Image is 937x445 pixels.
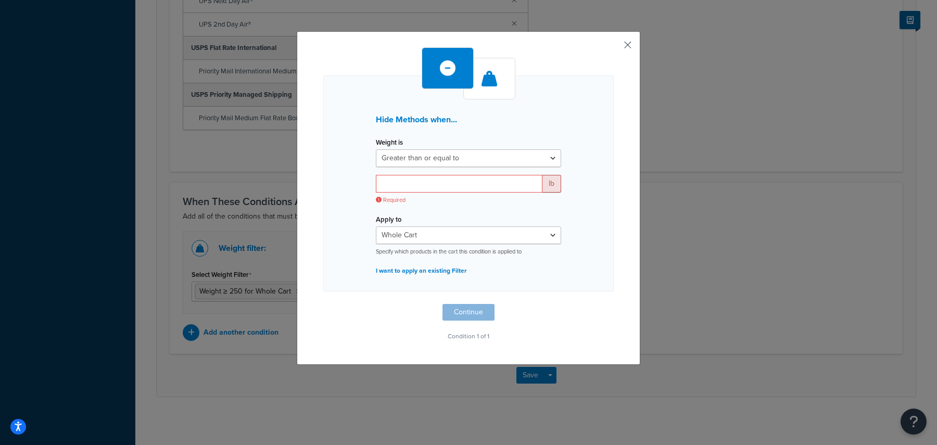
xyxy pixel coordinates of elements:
span: Required [376,196,561,204]
label: Weight is [376,138,403,146]
p: Condition 1 of 1 [323,329,614,344]
p: I want to apply an existing Filter [376,263,561,278]
span: lb [542,175,561,193]
label: Apply to [376,215,401,223]
h3: Hide Methods when... [376,115,561,124]
p: Specify which products in the cart this condition is applied to [376,248,561,256]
